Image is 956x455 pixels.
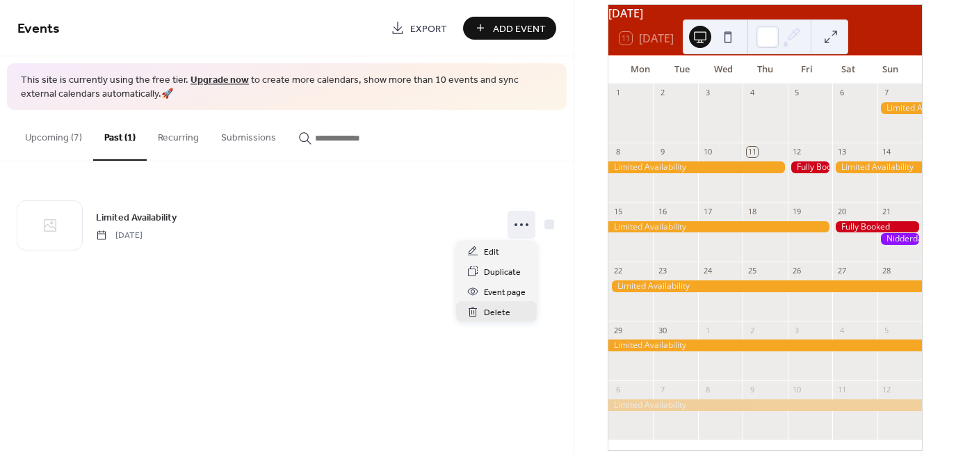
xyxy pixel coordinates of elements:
[827,56,869,83] div: Sat
[745,56,786,83] div: Thu
[792,206,802,216] div: 19
[608,399,922,411] div: Limited Availability
[210,110,287,159] button: Submissions
[836,384,847,394] div: 11
[836,325,847,335] div: 4
[657,384,667,394] div: 7
[703,56,745,83] div: Wed
[747,206,757,216] div: 18
[702,206,713,216] div: 17
[96,209,177,225] a: Limited Availability
[613,206,623,216] div: 15
[882,384,892,394] div: 12
[702,325,713,335] div: 1
[702,384,713,394] div: 8
[657,266,667,276] div: 23
[613,384,623,394] div: 6
[747,147,757,157] div: 11
[21,74,553,101] span: This site is currently using the free tier. to create more calendars, show more than 10 events an...
[463,17,556,40] button: Add Event
[792,147,802,157] div: 12
[836,88,847,98] div: 6
[836,266,847,276] div: 27
[786,56,827,83] div: Fri
[661,56,703,83] div: Tue
[17,15,60,42] span: Events
[882,147,892,157] div: 14
[613,266,623,276] div: 22
[657,147,667,157] div: 9
[657,88,667,98] div: 2
[747,88,757,98] div: 4
[788,161,832,173] div: Fully Booked
[747,266,757,276] div: 25
[882,266,892,276] div: 28
[882,325,892,335] div: 5
[608,280,922,292] div: Limited Availability
[702,88,713,98] div: 3
[836,206,847,216] div: 20
[747,384,757,394] div: 9
[702,266,713,276] div: 24
[484,265,521,280] span: Duplicate
[619,56,661,83] div: Mon
[608,221,832,233] div: Limited Availability
[792,384,802,394] div: 10
[832,221,922,233] div: Fully Booked
[613,88,623,98] div: 1
[657,206,667,216] div: 16
[484,245,499,260] span: Edit
[96,210,177,225] span: Limited Availability
[191,71,249,90] a: Upgrade now
[836,147,847,157] div: 13
[147,110,210,159] button: Recurring
[792,88,802,98] div: 5
[608,5,922,22] div: [DATE]
[93,110,147,161] button: Past (1)
[877,102,922,114] div: Limited Availability
[493,22,546,36] span: Add Event
[702,147,713,157] div: 10
[608,161,788,173] div: Limited Availability
[882,88,892,98] div: 7
[747,325,757,335] div: 2
[608,340,922,351] div: Limited Availability
[613,325,623,335] div: 29
[792,266,802,276] div: 26
[613,147,623,157] div: 8
[882,206,892,216] div: 21
[657,325,667,335] div: 30
[877,233,922,245] div: Nidderdale Show
[410,22,447,36] span: Export
[96,229,143,241] span: [DATE]
[792,325,802,335] div: 3
[484,285,526,300] span: Event page
[832,161,922,173] div: Limited Availability
[14,110,93,159] button: Upcoming (7)
[380,17,457,40] a: Export
[869,56,911,83] div: Sun
[484,305,510,320] span: Delete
